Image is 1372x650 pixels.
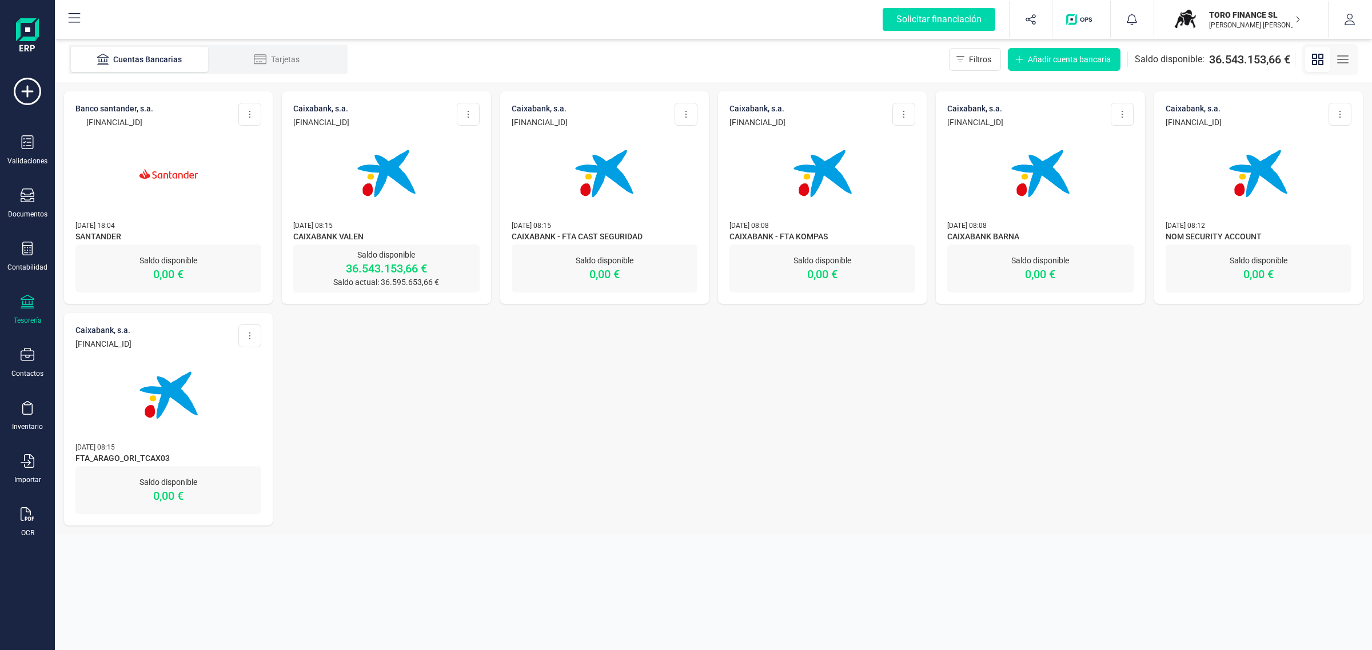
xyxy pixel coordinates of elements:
[1028,54,1111,65] span: Añadir cuenta bancaria
[512,266,697,282] p: 0,00 €
[293,103,349,114] p: CAIXABANK, S.A.
[1209,21,1301,30] p: [PERSON_NAME] [PERSON_NAME]
[14,475,41,484] div: Importar
[1066,14,1096,25] img: Logo de OPS
[883,8,995,31] div: Solicitar financiación
[1059,1,1103,38] button: Logo de OPS
[969,54,991,65] span: Filtros
[1166,255,1351,266] p: Saldo disponible
[75,488,261,504] p: 0,00 €
[729,231,915,244] span: CAIXABANK - FTA KOMPAS
[75,338,131,350] p: [FINANCIAL_ID]
[512,222,551,230] span: [DATE] 08:15
[729,222,769,230] span: [DATE] 08:08
[1166,266,1351,282] p: 0,00 €
[75,452,261,466] span: FTA_ARAGO_ORI_TCAX03
[1166,103,1222,114] p: CAIXABANK, S.A.
[12,422,43,431] div: Inventario
[1209,51,1290,67] span: 36.543.153,66 €
[512,255,697,266] p: Saldo disponible
[293,222,333,230] span: [DATE] 08:15
[949,48,1001,71] button: Filtros
[16,18,39,55] img: Logo Finanedi
[75,222,115,230] span: [DATE] 18:04
[75,324,131,336] p: CAIXABANK, S.A.
[11,369,43,378] div: Contactos
[1166,222,1205,230] span: [DATE] 08:12
[512,117,568,128] p: [FINANCIAL_ID]
[869,1,1009,38] button: Solicitar financiación
[947,222,987,230] span: [DATE] 08:08
[947,266,1133,282] p: 0,00 €
[75,231,261,244] span: SANTANDER
[75,266,261,282] p: 0,00 €
[1008,48,1120,71] button: Añadir cuenta bancaria
[293,249,479,260] p: Saldo disponible
[7,157,47,166] div: Validaciones
[729,255,915,266] p: Saldo disponible
[512,103,568,114] p: CAIXABANK, S.A.
[75,103,153,114] p: BANCO SANTANDER, S.A.
[7,263,47,272] div: Contabilidad
[21,528,34,537] div: OCR
[729,117,785,128] p: [FINANCIAL_ID]
[75,255,261,266] p: Saldo disponible
[8,210,47,219] div: Documentos
[293,260,479,276] p: 36.543.153,66 €
[1172,7,1198,32] img: TO
[14,316,42,325] div: Tesorería
[293,117,349,128] p: [FINANCIAL_ID]
[75,117,153,128] p: [FINANCIAL_ID]
[729,103,785,114] p: CAIXABANK, S.A.
[1168,1,1314,38] button: TOTORO FINANCE SL[PERSON_NAME] [PERSON_NAME]
[512,231,697,244] span: CAIXABANK - FTA CAST SEGURIDAD
[293,276,479,288] p: Saldo actual: 36.595.653,66 €
[947,255,1133,266] p: Saldo disponible
[729,266,915,282] p: 0,00 €
[1209,9,1301,21] p: TORO FINANCE SL
[947,103,1003,114] p: CAIXABANK, S.A.
[1135,53,1205,66] span: Saldo disponible:
[947,231,1133,244] span: CAIXABANK BARNA
[231,54,322,65] div: Tarjetas
[1166,231,1351,244] span: NOM SECURITY ACCOUNT
[293,231,479,244] span: CAIXABANK VALEN
[75,476,261,488] p: Saldo disponible
[947,117,1003,128] p: [FINANCIAL_ID]
[94,54,185,65] div: Cuentas Bancarias
[75,443,115,451] span: [DATE] 08:15
[1166,117,1222,128] p: [FINANCIAL_ID]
